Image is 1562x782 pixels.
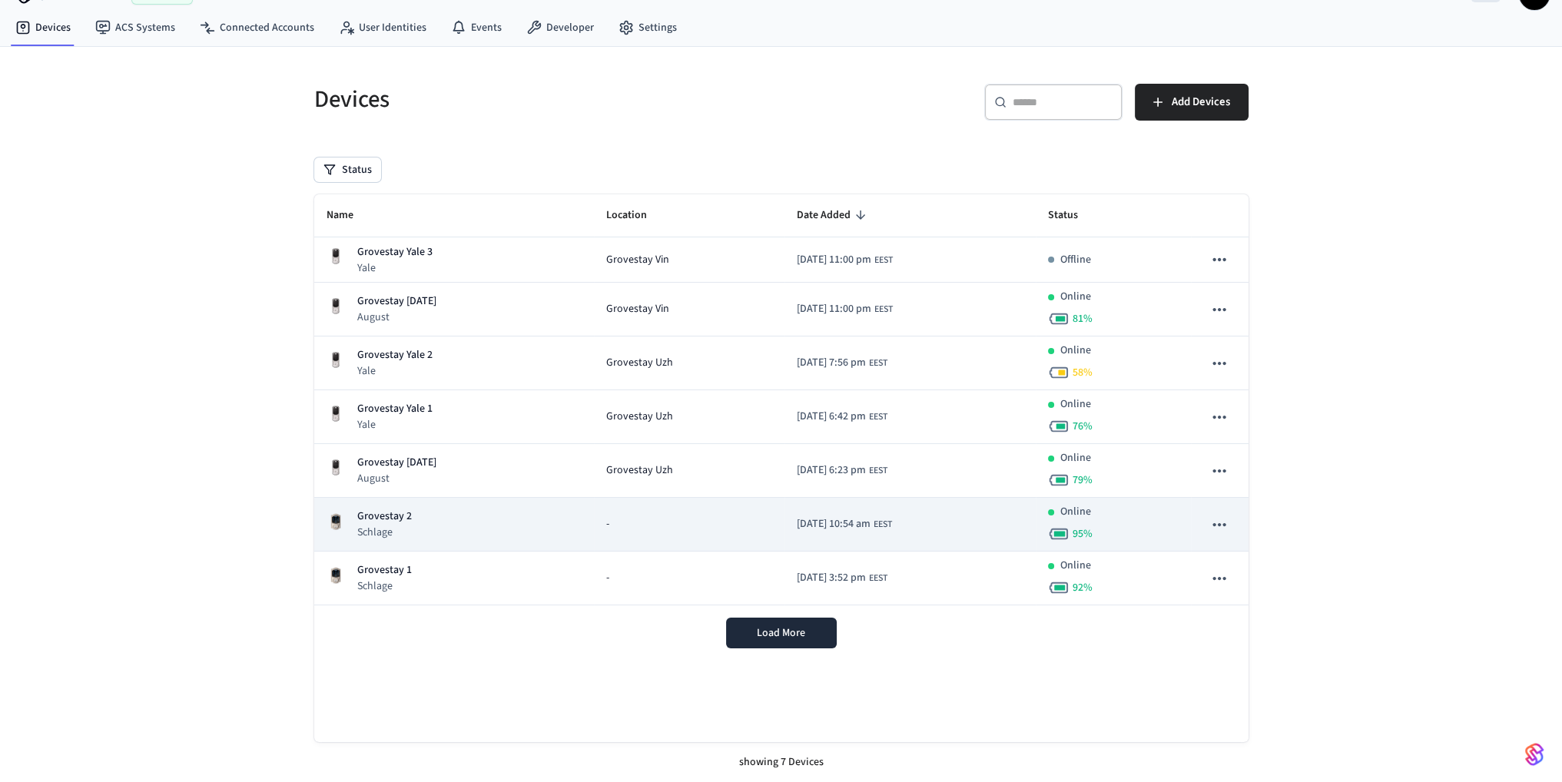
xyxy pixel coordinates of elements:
[327,405,345,423] img: Yale Assure Touchscreen Wifi Smart Lock, Satin Nickel, Front
[606,301,669,317] span: Grovestay Vin
[1073,419,1093,434] span: 76 %
[797,462,866,479] span: [DATE] 6:23 pm
[874,253,893,267] span: EEST
[357,293,436,310] p: Grovestay [DATE]
[726,618,837,648] button: Load More
[874,518,892,532] span: EEST
[1073,472,1093,488] span: 79 %
[357,244,433,260] p: Grovestay Yale 3
[797,252,871,268] span: [DATE] 11:00 pm
[1073,526,1093,542] span: 95 %
[187,14,327,41] a: Connected Accounts
[314,84,772,115] h5: Devices
[1048,204,1098,227] span: Status
[797,516,871,532] span: [DATE] 10:54 am
[606,409,673,425] span: Grovestay Uzh
[606,204,667,227] span: Location
[1060,343,1091,359] p: Online
[314,194,1249,605] table: sticky table
[357,347,433,363] p: Grovestay Yale 2
[1073,311,1093,326] span: 81 %
[327,14,439,41] a: User Identities
[514,14,606,41] a: Developer
[327,297,345,316] img: Yale Assure Touchscreen Wifi Smart Lock, Satin Nickel, Front
[357,310,436,325] p: August
[439,14,514,41] a: Events
[357,471,436,486] p: August
[797,462,887,479] div: Europe/Kiev
[327,566,345,585] img: Schlage Sense Smart Deadbolt with Camelot Trim, Front
[757,625,805,641] span: Load More
[606,14,689,41] a: Settings
[357,401,433,417] p: Grovestay Yale 1
[869,464,887,478] span: EEST
[797,301,893,317] div: Europe/Kiev
[357,363,433,379] p: Yale
[1060,396,1091,413] p: Online
[797,570,887,586] div: Europe/Kiev
[606,570,609,586] span: -
[1073,365,1093,380] span: 58 %
[327,512,345,531] img: Schlage Sense Smart Deadbolt with Camelot Trim, Front
[1073,580,1093,595] span: 92 %
[1060,252,1091,268] p: Offline
[797,516,892,532] div: Europe/Kiev
[606,516,609,532] span: -
[1135,84,1249,121] button: Add Devices
[3,14,83,41] a: Devices
[797,570,866,586] span: [DATE] 3:52 pm
[606,462,673,479] span: Grovestay Uzh
[797,252,893,268] div: Europe/Kiev
[869,356,887,370] span: EEST
[874,303,893,316] span: EEST
[606,355,673,371] span: Grovestay Uzh
[1060,289,1091,305] p: Online
[357,525,412,540] p: Schlage
[357,455,436,471] p: Grovestay [DATE]
[797,409,887,425] div: Europe/Kiev
[357,578,412,594] p: Schlage
[1172,92,1230,112] span: Add Devices
[869,572,887,585] span: EEST
[1060,450,1091,466] p: Online
[327,459,345,477] img: Yale Assure Touchscreen Wifi Smart Lock, Satin Nickel, Front
[327,247,345,266] img: Yale Assure Touchscreen Wifi Smart Lock, Satin Nickel, Front
[797,204,871,227] span: Date Added
[357,509,412,525] p: Grovestay 2
[314,157,381,182] button: Status
[797,355,887,371] div: Europe/Kiev
[83,14,187,41] a: ACS Systems
[357,260,433,276] p: Yale
[357,562,412,578] p: Grovestay 1
[327,351,345,369] img: Yale Assure Touchscreen Wifi Smart Lock, Satin Nickel, Front
[869,410,887,424] span: EEST
[357,417,433,432] p: Yale
[606,252,669,268] span: Grovestay Vin
[797,301,871,317] span: [DATE] 11:00 pm
[1060,504,1091,520] p: Online
[1525,742,1544,767] img: SeamLogoGradient.69752ec5.svg
[327,204,373,227] span: Name
[797,355,866,371] span: [DATE] 7:56 pm
[797,409,866,425] span: [DATE] 6:42 pm
[1060,558,1091,574] p: Online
